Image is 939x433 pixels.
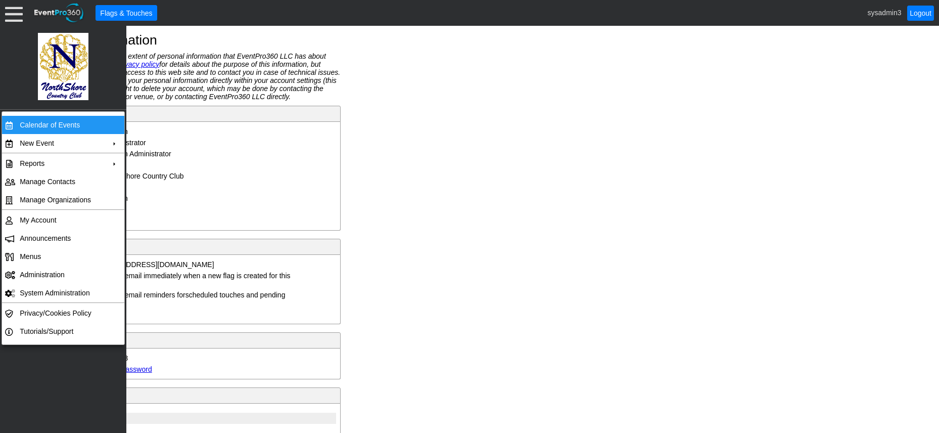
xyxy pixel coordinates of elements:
div: System [104,194,293,202]
tr: My Account [2,211,124,229]
td: My Account [16,211,106,229]
span: Flags & Touches [98,8,154,18]
img: EventPro360 [33,2,85,24]
td: System Administration [16,284,106,302]
td: Manage Organizations [16,191,106,209]
tr: <span>Menus</span> [2,247,124,266]
span: sysadmin3 [868,8,902,16]
td: Administration [16,266,106,284]
tr: Announcements [2,229,124,247]
td: Tutorials/Support [16,322,106,340]
div: User Identification [40,108,338,119]
div: NorthShore Country Club [104,172,183,180]
span: Menus [20,252,41,261]
tr: Calendar of Events [2,116,124,134]
tr: Manage Organizations [2,191,124,209]
h1: Account Information [37,33,901,47]
td: New Event [16,134,106,152]
tr: Privacy/Cookies Policy [2,304,124,322]
div: Administrator [104,139,146,147]
div: [EMAIL_ADDRESS][DOMAIN_NAME] [94,261,214,269]
a: privacy policy [117,60,159,68]
label: Send email reminders for [106,291,285,307]
tr: Manage Contacts [2,172,124,191]
td: Calendar of Events [16,116,106,134]
td: Reports [16,154,106,172]
span: scheduled touches and pending flags [106,291,285,307]
img: Logo [38,25,88,108]
tr: System Administration [2,284,124,302]
tr: New Event [2,134,124,152]
div: User Credentials [40,335,338,346]
div: System Administrator [104,150,171,158]
label: Send email immediately when a new flag is created for this user [106,272,290,288]
tr: Reports [2,154,124,172]
div: Menu: Click or 'Crtl+M' to toggle menu open/close [5,4,23,22]
div: The information below is the extent of personal information that EventPro360 LLC has about you. Y... [37,52,341,101]
tr: Administration [2,266,124,284]
td: Privacy/Cookies Policy [16,304,106,322]
div: Notifications [40,241,338,252]
td: Manage Contacts [16,172,106,191]
tr: Tutorials/Support [2,322,124,340]
div: User Permissions [40,390,338,401]
td: sysadmin3 [92,353,335,364]
a: Logout [907,6,934,21]
td: Announcements [16,229,106,247]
